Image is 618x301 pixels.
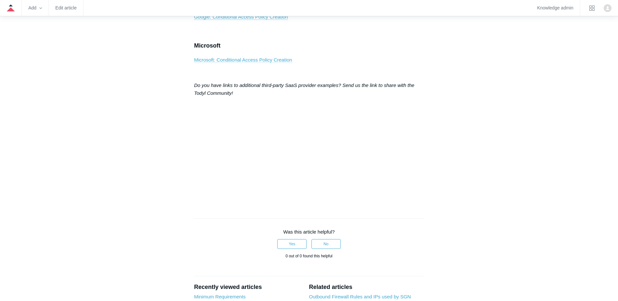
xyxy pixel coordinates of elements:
[28,6,42,10] zd-hc-trigger: Add
[309,283,424,292] h2: Related articles
[285,254,332,258] span: 0 out of 0 found this helpful
[194,82,414,96] em: Do you have links to additional third-party SaaS provider examples? Send us the link to share wit...
[537,6,573,10] a: Knowledge admin
[311,239,341,249] button: This article was not helpful
[283,229,335,235] span: Was this article helpful?
[55,6,77,10] a: Edit article
[194,14,288,20] a: Google: Conditional Access Policy Creation
[194,283,303,292] h2: Recently viewed articles
[604,4,611,12] zd-hc-trigger: Click your profile icon to open the profile menu
[604,4,611,12] img: user avatar
[277,239,307,249] button: This article was helpful
[194,294,246,299] a: Minimum Requirements
[194,57,292,63] a: Microsoft: Conditional Access Policy Creation
[194,41,424,50] h3: Microsoft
